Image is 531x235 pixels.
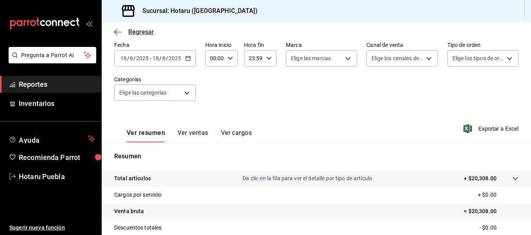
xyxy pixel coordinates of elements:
button: Ver cargos [221,129,252,142]
label: Canal de venta [366,42,438,48]
span: Pregunta a Parrot AI [21,51,84,59]
button: Regresar [114,28,154,36]
label: Fecha [114,42,196,48]
span: / [127,55,129,61]
p: Resumen [114,152,518,161]
p: = $20,308.00 [464,207,518,215]
span: / [166,55,168,61]
label: Hora fin [244,42,276,48]
div: navigation tabs [127,129,252,142]
p: Da clic en la fila para ver el detalle por tipo de artículo [242,174,372,183]
label: Tipo de orden [447,42,518,48]
span: Elige las marcas [291,54,331,62]
p: - $0.00 [479,224,518,232]
p: Total artículos [114,174,151,183]
span: Ayuda [19,134,85,144]
input: -- [152,55,159,61]
span: Elige los canales de venta [371,54,423,62]
button: Ver ventas [178,129,208,142]
button: open_drawer_menu [86,20,92,27]
h3: Sucursal: Hotaru ([GEOGRAPHIC_DATA]) [136,6,258,16]
input: -- [129,55,133,61]
p: + $0.00 [478,191,518,199]
span: Regresar [128,28,154,36]
label: Categorías [114,77,196,82]
input: -- [120,55,127,61]
p: Descuentos totales [114,224,161,232]
input: ---- [136,55,149,61]
input: -- [162,55,166,61]
span: - [150,55,151,61]
label: Marca [286,42,357,48]
span: Elige las categorías [119,89,167,97]
p: + $20,308.00 [464,174,497,183]
span: / [159,55,161,61]
p: Venta bruta [114,207,144,215]
span: Sugerir nueva función [9,224,95,232]
label: Hora inicio [205,42,238,48]
p: Cargos por servicio [114,191,162,199]
span: Reportes [19,79,95,90]
button: Pregunta a Parrot AI [9,47,96,63]
span: Elige los tipos de orden [452,54,504,62]
span: Inventarios [19,98,95,109]
span: / [133,55,136,61]
span: Recomienda Parrot [19,152,95,163]
button: Ver resumen [127,129,165,142]
span: Hotaru Puebla [19,171,95,182]
a: Pregunta a Parrot AI [5,57,96,65]
input: ---- [168,55,181,61]
button: Exportar a Excel [465,124,518,133]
